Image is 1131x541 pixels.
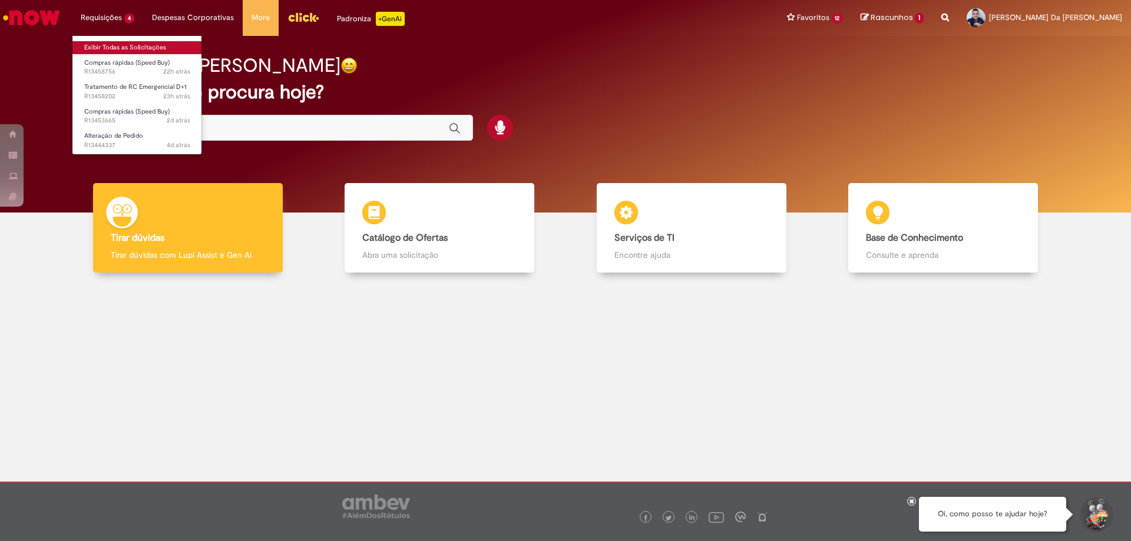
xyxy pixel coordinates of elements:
[84,141,190,150] span: R13444337
[919,497,1066,532] div: Oi, como posso te ajudar hoje?
[84,116,190,125] span: R13453665
[84,58,170,67] span: Compras rápidas (Speed Buy)
[989,12,1122,22] span: [PERSON_NAME] Da [PERSON_NAME]
[818,183,1070,273] a: Base de Conhecimento Consulte e aprenda
[111,249,265,261] p: Tirar dúvidas com Lupi Assist e Gen Ai
[287,8,319,26] img: click_logo_yellow_360x200.png
[72,105,202,127] a: Aberto R13453665 : Compras rápidas (Speed Buy)
[314,183,566,273] a: Catálogo de Ofertas Abra uma solicitação
[565,183,818,273] a: Serviços de TI Encontre ajuda
[163,92,190,101] span: 23h atrás
[757,512,768,522] img: logo_footer_naosei.png
[72,35,202,155] ul: Requisições
[84,107,170,116] span: Compras rápidas (Speed Buy)
[735,512,746,522] img: logo_footer_workplace.png
[252,12,270,24] span: More
[163,67,190,76] span: 22h atrás
[337,12,405,26] div: Padroniza
[152,12,234,24] span: Despesas Corporativas
[643,515,649,521] img: logo_footer_facebook.png
[72,130,202,151] a: Aberto R13444337 : Alteração de Pedido
[915,13,924,24] span: 1
[102,55,340,76] h2: Boa tarde, [PERSON_NAME]
[72,81,202,102] a: Aberto R13458202 : Tratamento de RC Emergencial D+1
[832,14,844,24] span: 12
[84,92,190,101] span: R13458202
[614,232,674,244] b: Serviços de TI
[167,116,190,125] span: 2d atrás
[666,515,672,521] img: logo_footer_twitter.png
[614,249,769,261] p: Encontre ajuda
[111,232,164,244] b: Tirar dúvidas
[866,249,1020,261] p: Consulte e aprenda
[1078,497,1113,532] button: Iniciar Conversa de Suporte
[72,41,202,54] a: Exibir Todas as Solicitações
[102,82,1030,102] h2: O que você procura hoje?
[84,82,187,91] span: Tratamento de RC Emergencial D+1
[376,12,405,26] p: +GenAi
[861,12,924,24] a: Rascunhos
[1,6,62,29] img: ServiceNow
[362,232,448,244] b: Catálogo de Ofertas
[124,14,134,24] span: 4
[797,12,829,24] span: Favoritos
[709,509,724,525] img: logo_footer_youtube.png
[167,141,190,150] span: 4d atrás
[362,249,517,261] p: Abra uma solicitação
[81,12,122,24] span: Requisições
[689,515,695,522] img: logo_footer_linkedin.png
[62,183,314,273] a: Tirar dúvidas Tirar dúvidas com Lupi Assist e Gen Ai
[871,12,913,23] span: Rascunhos
[84,131,143,140] span: Alteração de Pedido
[163,92,190,101] time: 28/08/2025 14:21:13
[866,232,963,244] b: Base de Conhecimento
[167,141,190,150] time: 25/08/2025 13:46:15
[340,57,358,74] img: happy-face.png
[84,67,190,77] span: R13458756
[342,494,410,518] img: logo_footer_ambev_rotulo_gray.png
[163,67,190,76] time: 28/08/2025 15:37:41
[167,116,190,125] time: 27/08/2025 16:44:05
[72,57,202,78] a: Aberto R13458756 : Compras rápidas (Speed Buy)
